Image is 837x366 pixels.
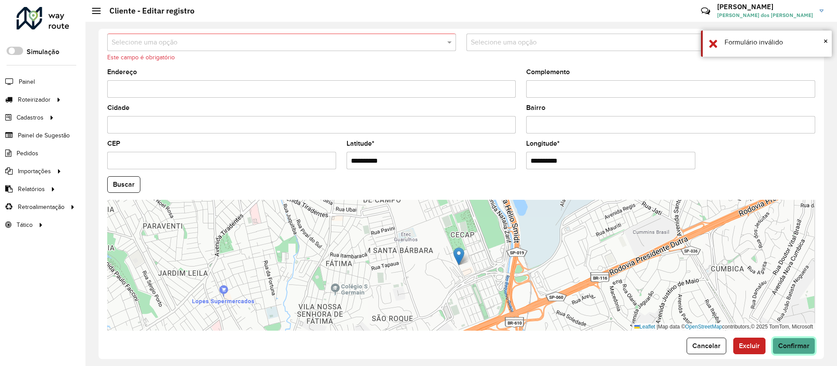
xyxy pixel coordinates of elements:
span: Excluir [739,342,760,349]
formly-validation-message: Este campo é obrigatório [107,54,175,61]
span: Painel de Sugestão [18,131,70,140]
span: Cadastros [17,113,44,122]
button: Buscar [107,176,140,193]
button: Close [823,34,828,48]
span: | [657,324,658,330]
a: Contato Rápido [696,2,715,21]
label: CEP [107,138,120,149]
span: Confirmar [778,342,810,349]
div: Formulário inválido [725,37,825,48]
span: Importações [18,167,51,176]
span: [PERSON_NAME] dos [PERSON_NAME] [717,11,813,19]
span: × [823,36,828,46]
span: Retroalimentação [18,202,65,212]
span: Pedidos [17,149,38,158]
div: Map data © contributors,© 2025 TomTom, Microsoft [632,323,815,331]
span: Tático [17,220,33,229]
label: Endereço [107,67,137,77]
h3: [PERSON_NAME] [717,3,813,11]
label: Latitude [347,138,374,149]
button: Excluir [733,338,766,354]
label: Bairro [526,103,545,113]
h2: Cliente - Editar registro [101,6,194,16]
label: Longitude [526,138,560,149]
label: Complemento [526,67,570,77]
label: Cidade [107,103,129,113]
img: Marker [453,247,464,265]
span: Cancelar [692,342,721,349]
span: Roteirizador [18,95,51,104]
span: Painel [19,77,35,86]
button: Confirmar [772,338,815,354]
label: Simulação [27,47,59,57]
button: Cancelar [687,338,726,354]
span: Relatórios [18,185,45,194]
a: Leaflet [634,324,655,330]
a: OpenStreetMap [685,324,722,330]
